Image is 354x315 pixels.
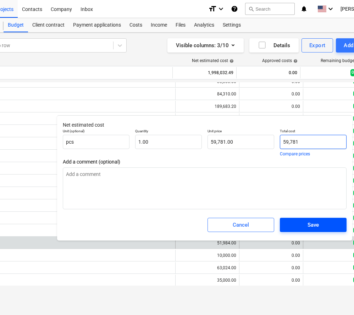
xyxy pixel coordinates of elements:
div: 63,024.00 [217,265,236,270]
a: Payment applications [69,18,125,32]
button: Cancel [208,218,274,232]
i: format_size [208,5,217,13]
div: 0.00 [242,265,300,270]
div: 0.00 [242,104,300,109]
button: Details [249,38,299,52]
span: help [292,59,298,63]
button: Compare prices [280,152,310,156]
p: Net estimated cost [63,121,347,129]
div: 1,998,032.49 [176,67,233,78]
span: Add a comment (optional) [63,159,347,165]
i: keyboard_arrow_down [217,5,225,13]
p: Quantity [135,129,202,135]
div: Net estimated cost [192,58,234,63]
div: Cancel [233,220,249,230]
span: search [248,6,254,12]
div: Save [308,220,319,230]
button: Export [302,38,333,52]
span: help [228,59,234,63]
p: Total cost [280,129,347,135]
a: Budget [4,18,28,32]
a: Files [171,18,190,32]
a: Income [146,18,171,32]
i: Knowledge base [231,5,238,13]
div: 35,000.00 [217,278,236,283]
a: Costs [125,18,146,32]
div: 84,310.00 [217,92,236,96]
button: Search [245,3,295,15]
button: Visible columns:3/10 [167,38,244,52]
div: 0.00 [242,278,300,283]
div: 189,683.20 [215,104,236,109]
div: Export [309,41,326,50]
div: Approved costs [262,58,298,63]
a: Analytics [190,18,219,32]
div: 0.00 [239,67,297,78]
i: notifications [300,5,308,13]
a: Client contract [28,18,69,32]
div: 0.00 [242,92,300,96]
div: 0.00 [242,241,300,245]
div: 10,000.00 [217,253,236,258]
div: Visible columns : 3/10 [176,41,235,50]
p: Unit price [208,129,274,135]
div: Details [258,41,290,50]
a: Settings [219,18,245,32]
button: Save [280,218,347,232]
div: 0.00 [242,253,300,258]
div: 51,984.00 [178,241,236,245]
p: Unit (optional) [63,129,129,135]
i: keyboard_arrow_down [326,5,335,13]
